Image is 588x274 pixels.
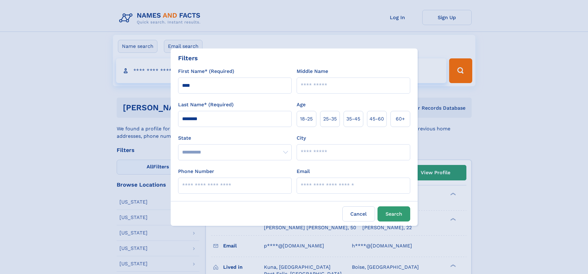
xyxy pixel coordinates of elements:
label: Last Name* (Required) [178,101,234,108]
span: 60+ [396,115,405,123]
label: Phone Number [178,168,214,175]
button: Search [377,206,410,221]
label: Age [297,101,306,108]
span: 25‑35 [323,115,337,123]
label: Middle Name [297,68,328,75]
span: 35‑45 [346,115,360,123]
label: Email [297,168,310,175]
label: State [178,134,292,142]
label: First Name* (Required) [178,68,234,75]
label: Cancel [342,206,375,221]
label: City [297,134,306,142]
span: 18‑25 [300,115,313,123]
span: 45‑60 [369,115,384,123]
div: Filters [178,53,198,63]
